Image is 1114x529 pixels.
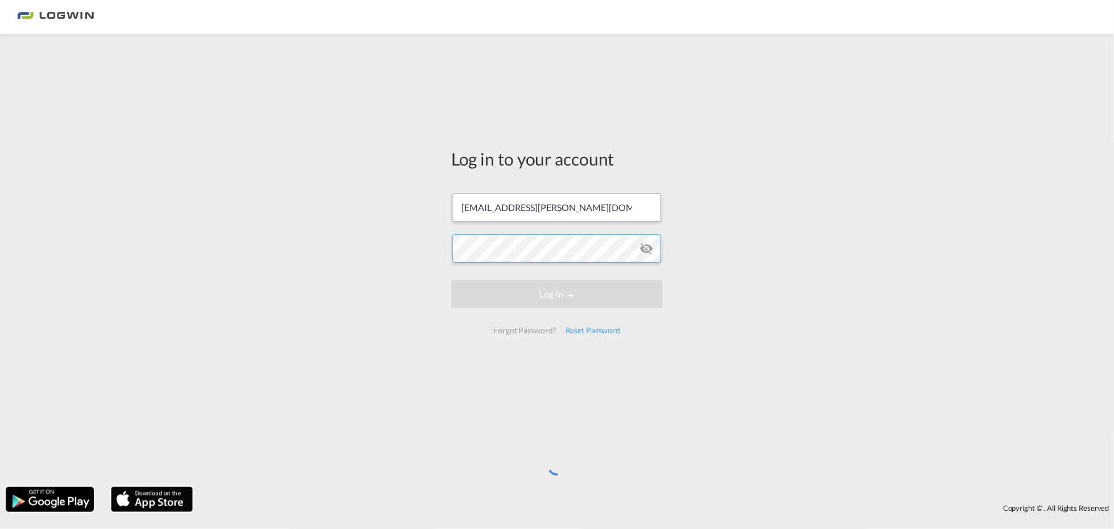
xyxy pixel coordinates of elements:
[452,193,661,222] input: Enter email/phone number
[451,147,663,171] div: Log in to your account
[451,280,663,308] button: LOGIN
[561,320,625,341] div: Reset Password
[110,486,194,513] img: apple.png
[199,498,1114,518] div: Copyright © . All Rights Reserved
[17,5,94,30] img: 2761ae10d95411efa20a1f5e0282d2d7.png
[639,242,653,255] md-icon: icon-eye-off
[5,486,95,513] img: google.png
[489,320,560,341] div: Forgot Password?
